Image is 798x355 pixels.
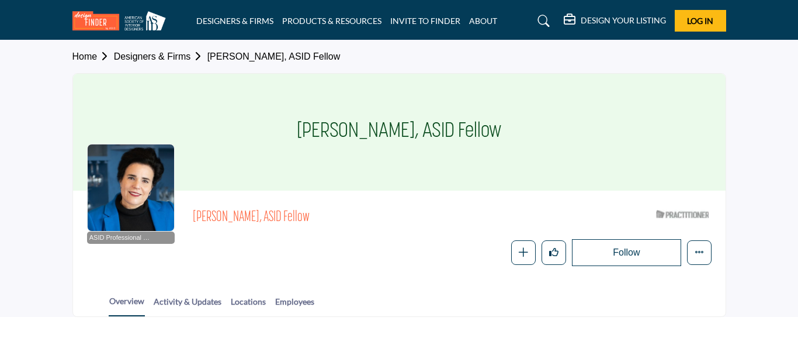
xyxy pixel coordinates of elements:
[675,10,726,32] button: Log In
[564,14,666,28] div: DESIGN YOUR LISTING
[687,240,712,265] button: More details
[114,51,207,61] a: Designers & Firms
[687,16,713,26] span: Log In
[153,295,222,316] a: Activity & Updates
[656,208,709,221] img: ASID Qualified Practitioners
[581,15,666,26] h5: DESIGN YOUR LISTING
[297,74,501,191] h1: [PERSON_NAME], ASID Fellow
[89,233,154,243] span: ASID Professional Practitioner
[196,16,273,26] a: DESIGNERS & FIRMS
[275,295,315,316] a: Employees
[193,208,514,228] span: Leslie Shankman-Cohn, ASID Fellow
[109,295,145,316] a: Overview
[542,240,566,265] button: Like
[230,295,266,316] a: Locations
[572,239,681,266] button: Follow
[72,51,114,61] a: Home
[207,51,341,61] a: [PERSON_NAME], ASID Fellow
[390,16,460,26] a: INVITE TO FINDER
[72,11,172,30] img: site Logo
[526,12,557,30] a: Search
[469,16,497,26] a: ABOUT
[282,16,381,26] a: PRODUCTS & RESOURCES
